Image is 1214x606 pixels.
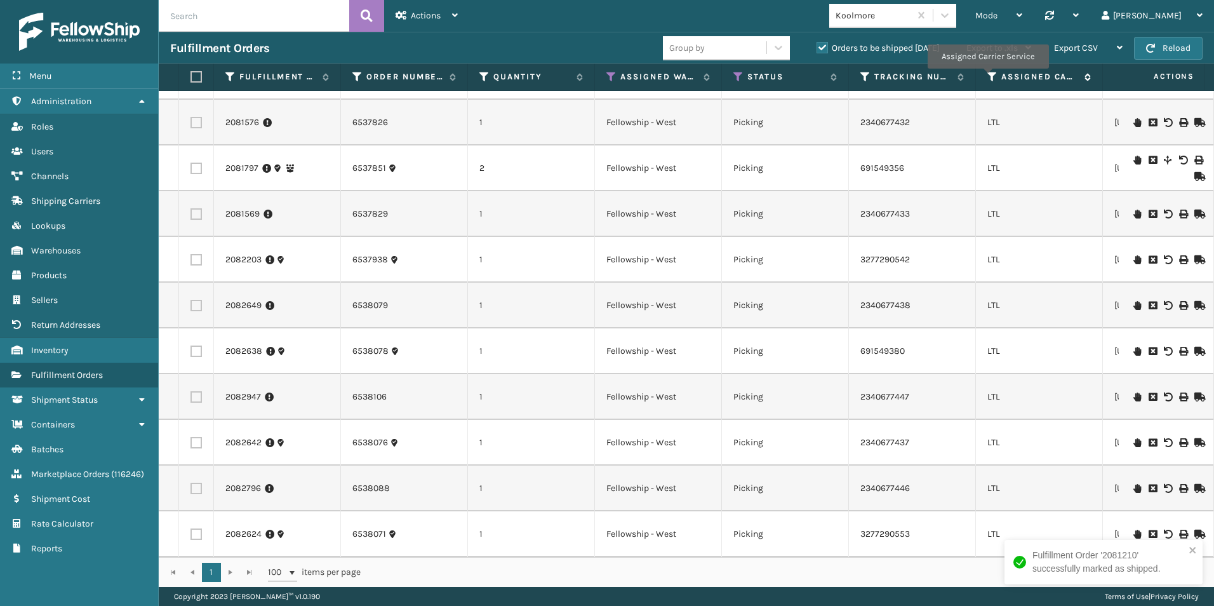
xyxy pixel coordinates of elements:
[411,10,441,21] span: Actions
[174,587,320,606] p: Copyright 2023 [PERSON_NAME]™ v 1.0.190
[1194,172,1202,181] i: Mark as Shipped
[1134,37,1203,60] button: Reload
[849,328,976,374] td: 691549380
[1133,484,1141,493] i: On Hold
[1164,156,1171,165] i: Split Fulfillment Order
[31,171,69,182] span: Channels
[1133,438,1141,447] i: On Hold
[722,237,849,283] td: Picking
[722,283,849,328] td: Picking
[1149,393,1156,401] i: Cancel Fulfillment Order
[595,237,722,283] td: Fellowship - West
[352,253,388,266] a: 6537938
[975,10,997,21] span: Mode
[595,374,722,420] td: Fellowship - West
[468,237,595,283] td: 1
[1179,118,1187,127] i: Print BOL
[225,162,258,175] a: 2081797
[849,374,976,420] td: 2340677447
[595,191,722,237] td: Fellowship - West
[722,466,849,511] td: Picking
[1149,156,1156,165] i: Cancel Fulfillment Order
[976,283,1103,328] td: LTL
[31,146,53,157] span: Users
[1194,347,1202,356] i: Mark as Shipped
[493,71,570,83] label: Quantity
[976,328,1103,374] td: LTL
[1164,301,1171,310] i: Void BOL
[31,295,58,306] span: Sellers
[352,391,387,403] a: 6538106
[31,394,98,405] span: Shipment Status
[595,511,722,557] td: Fellowship - West
[225,482,261,495] a: 2082796
[1133,118,1141,127] i: On Hold
[722,420,849,466] td: Picking
[170,41,269,56] h3: Fulfillment Orders
[1164,484,1171,493] i: Void BOL
[1194,118,1202,127] i: Mark as Shipped
[1194,530,1202,539] i: Mark as Shipped
[468,145,595,191] td: 2
[849,420,976,466] td: 2340677437
[722,511,849,557] td: Picking
[239,71,316,83] label: Fulfillment Order Id
[468,374,595,420] td: 1
[1179,484,1187,493] i: Print BOL
[1189,545,1197,557] button: close
[31,444,63,455] span: Batches
[747,71,824,83] label: Status
[722,191,849,237] td: Picking
[1194,438,1202,447] i: Mark as Shipped
[468,191,595,237] td: 1
[1054,43,1098,53] span: Export CSV
[595,100,722,145] td: Fellowship - West
[1149,438,1156,447] i: Cancel Fulfillment Order
[620,71,697,83] label: Assigned Warehouse
[849,511,976,557] td: 3277290553
[966,43,1018,53] span: Export to .xls
[31,370,103,380] span: Fulfillment Orders
[225,436,262,449] a: 2082642
[1194,210,1202,219] i: Mark as Shipped
[1164,255,1171,264] i: Void BOL
[722,374,849,420] td: Picking
[1164,347,1171,356] i: Void BOL
[352,436,388,449] a: 6538076
[352,299,388,312] a: 6538079
[225,345,262,358] a: 2082638
[849,191,976,237] td: 2340677433
[595,145,722,191] td: Fellowship - West
[31,518,93,529] span: Rate Calculator
[225,528,262,541] a: 2082624
[468,283,595,328] td: 1
[874,71,951,83] label: Tracking Number
[468,511,595,557] td: 1
[378,566,1200,579] div: 1 - 17 of 17 items
[1149,301,1156,310] i: Cancel Fulfillment Order
[1149,347,1156,356] i: Cancel Fulfillment Order
[225,208,260,220] a: 2081569
[1179,438,1187,447] i: Print BOL
[1164,118,1171,127] i: Void BOL
[1133,255,1141,264] i: On Hold
[366,71,443,83] label: Order Number
[352,208,388,220] a: 6537829
[1149,210,1156,219] i: Cancel Fulfillment Order
[1179,530,1187,539] i: Print BOL
[31,419,75,430] span: Containers
[202,563,221,582] a: 1
[1179,156,1187,165] i: Void BOL
[722,145,849,191] td: Picking
[1149,255,1156,264] i: Cancel Fulfillment Order
[468,466,595,511] td: 1
[31,220,65,231] span: Lookups
[468,420,595,466] td: 1
[468,100,595,145] td: 1
[1149,118,1156,127] i: Cancel Fulfillment Order
[1133,156,1141,165] i: On Hold
[31,469,109,480] span: Marketplace Orders
[1114,66,1202,87] span: Actions
[1194,255,1202,264] i: Mark as Shipped
[31,245,81,256] span: Warehouses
